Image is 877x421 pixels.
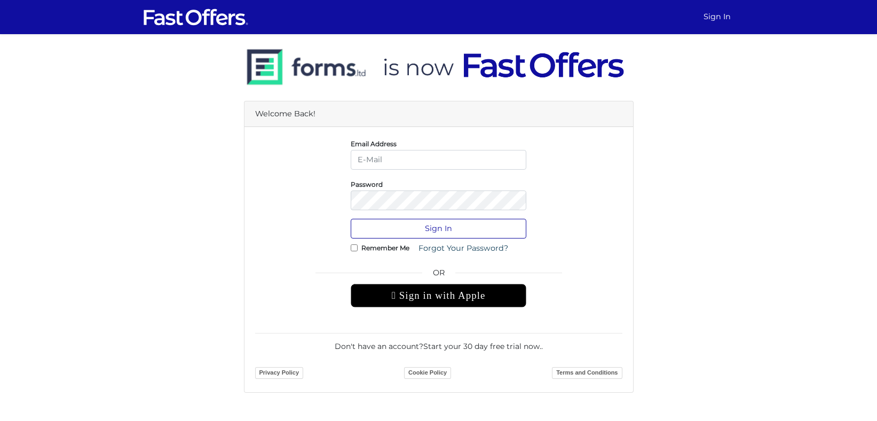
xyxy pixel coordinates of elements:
[361,247,409,249] label: Remember Me
[404,367,451,379] a: Cookie Policy
[351,267,526,284] span: OR
[412,239,515,258] a: Forgot Your Password?
[351,219,526,239] button: Sign In
[552,367,622,379] a: Terms and Conditions
[255,367,304,379] a: Privacy Policy
[351,183,383,186] label: Password
[351,284,526,307] div: Sign in with Apple
[351,142,397,145] label: Email Address
[351,150,526,170] input: E-Mail
[244,101,633,127] div: Welcome Back!
[423,341,541,351] a: Start your 30 day free trial now.
[699,6,735,27] a: Sign In
[255,333,622,352] div: Don't have an account? .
